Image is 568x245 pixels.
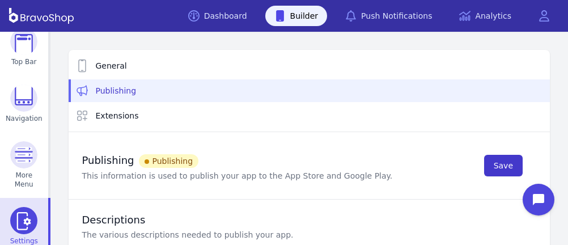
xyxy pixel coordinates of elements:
h2: Descriptions [82,213,537,227]
a: Publishing [69,79,550,102]
span: Top Bar [11,57,37,66]
span: More Menu [7,171,41,189]
span: Publishing [96,85,137,96]
img: BravoShop [9,8,74,24]
span: Navigation [6,114,43,123]
a: General [69,54,550,77]
a: Builder [265,6,328,26]
h2: Publishing [82,150,393,168]
span: Extensions [96,110,139,121]
p: The various descriptions needed to publish your app. [82,229,537,240]
a: Push Notifications [336,6,441,26]
button: Save [484,155,523,176]
div: Publishing [139,154,199,168]
span: General [96,60,127,71]
a: Analytics [450,6,520,26]
a: Dashboard [179,6,256,26]
span: Save [494,160,513,171]
a: Extensions [69,104,550,127]
p: This information is used to publish your app to the App Store and Google Play. [82,170,393,181]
